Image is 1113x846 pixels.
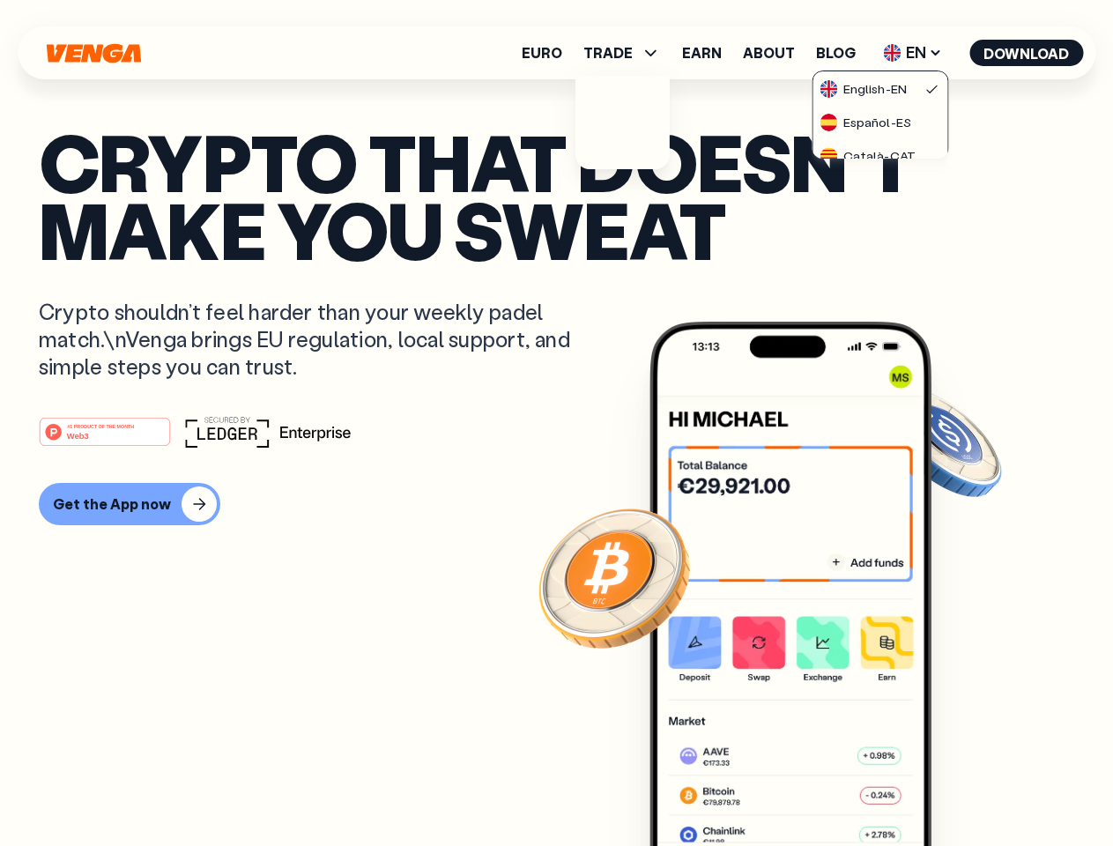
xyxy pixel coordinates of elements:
div: Get the App now [53,495,171,513]
a: About [743,46,795,60]
div: English - EN [820,80,907,98]
img: USDC coin [879,379,1005,506]
a: flag-catCatalà-CAT [813,138,947,172]
span: TRADE [583,42,661,63]
img: flag-uk [883,44,901,62]
span: TRADE [583,46,633,60]
a: Get the App now [39,483,1074,525]
p: Crypto shouldn’t feel harder than your weekly padel match.\nVenga brings EU regulation, local sup... [39,298,596,381]
button: Get the App now [39,483,220,525]
div: Español - ES [820,114,911,131]
img: flag-cat [820,147,838,165]
svg: Home [44,43,143,63]
a: Euro [522,46,562,60]
a: #1 PRODUCT OF THE MONTHWeb3 [39,427,171,450]
img: flag-uk [820,80,838,98]
div: Català - CAT [820,147,916,165]
a: flag-esEspañol-ES [813,105,947,138]
a: Blog [816,46,856,60]
button: Download [969,40,1083,66]
tspan: Web3 [67,430,89,440]
a: flag-ukEnglish-EN [813,71,947,105]
img: flag-es [820,114,838,131]
img: Bitcoin [535,498,694,657]
a: Earn [682,46,722,60]
span: EN [877,39,948,67]
tspan: #1 PRODUCT OF THE MONTH [67,423,134,428]
p: Crypto that doesn’t make you sweat [39,128,1074,263]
